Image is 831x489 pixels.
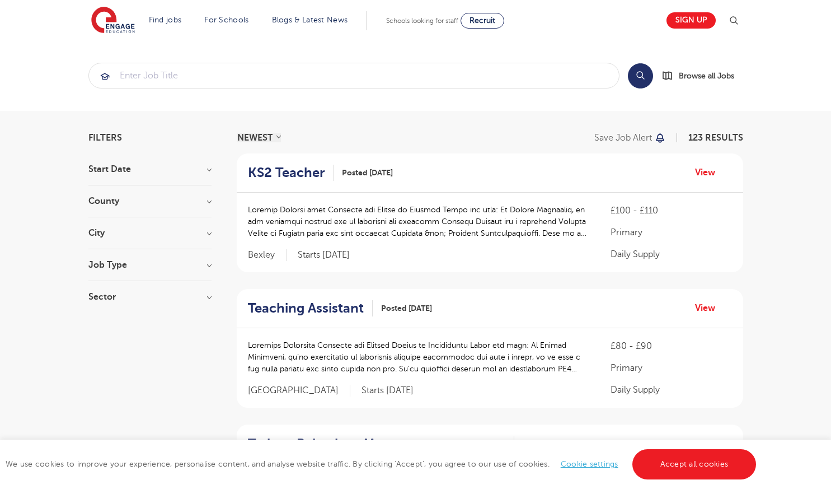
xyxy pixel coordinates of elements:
[381,302,432,314] span: Posted [DATE]
[611,248,731,261] p: Daily Supply
[91,7,135,35] img: Engage Education
[611,226,731,239] p: Primary
[89,63,619,88] input: Submit
[298,249,350,261] p: Starts [DATE]
[248,204,589,239] p: Loremip Dolorsi amet Consecte adi Elitse do Eiusmod Tempo inc utla: Et Dolore Magnaaliq, en adm v...
[88,229,212,237] h3: City
[248,436,506,468] h2: Trainee Behaviour Mentor - [GEOGRAPHIC_DATA]
[6,460,759,468] span: We use cookies to improve your experience, personalise content, and analyse website traffic. By c...
[461,13,504,29] a: Recruit
[628,63,653,89] button: Search
[470,16,495,25] span: Recruit
[679,69,734,82] span: Browse all Jobs
[695,301,724,315] a: View
[248,249,287,261] span: Bexley
[248,300,373,316] a: Teaching Assistant
[88,292,212,301] h3: Sector
[594,133,666,142] button: Save job alert
[248,436,515,468] a: Trainee Behaviour Mentor - [GEOGRAPHIC_DATA]
[248,165,334,181] a: KS2 Teacher
[88,260,212,269] h3: Job Type
[666,12,716,29] a: Sign up
[88,197,212,206] h3: County
[561,460,618,468] a: Cookie settings
[611,339,731,353] p: £80 - £90
[248,339,589,375] p: Loremips Dolorsita Consecte adi Elitsed Doeius te Incididuntu Labor etd magn: Al Enimad Minimveni...
[88,133,122,142] span: Filters
[248,165,325,181] h2: KS2 Teacher
[248,300,364,316] h2: Teaching Assistant
[662,69,743,82] a: Browse all Jobs
[386,17,458,25] span: Schools looking for staff
[204,16,248,24] a: For Schools
[688,133,743,143] span: 123 RESULTS
[361,385,414,397] p: Starts [DATE]
[611,204,731,217] p: £100 - £110
[594,133,652,142] p: Save job alert
[272,16,348,24] a: Blogs & Latest News
[695,165,724,180] a: View
[248,385,350,397] span: [GEOGRAPHIC_DATA]
[88,165,212,174] h3: Start Date
[149,16,182,24] a: Find jobs
[611,361,731,375] p: Primary
[88,63,619,89] div: Submit
[611,383,731,397] p: Daily Supply
[342,167,393,179] span: Posted [DATE]
[632,449,757,479] a: Accept all cookies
